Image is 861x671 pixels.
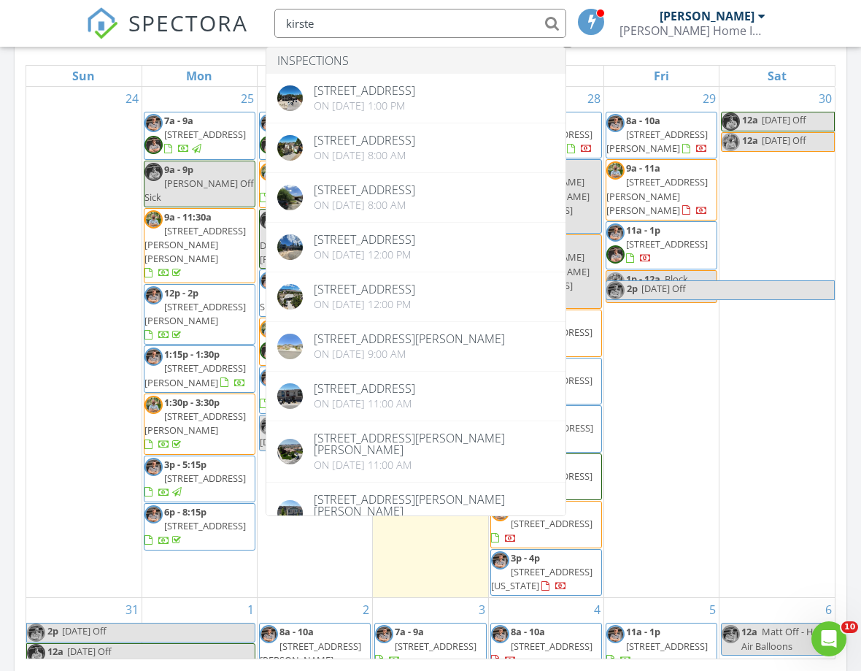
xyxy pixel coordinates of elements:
[619,23,765,38] div: Herron Home Inspections, LLC
[606,221,717,269] a: 11a - 1p [STREET_ADDRESS]
[144,114,163,132] img: 31webormlsheadshots_ver._2_1.jpg
[164,114,246,155] a: 7a - 9a [STREET_ADDRESS]
[626,223,708,264] a: 11a - 1p [STREET_ADDRESS]
[142,87,257,598] td: Go to August 25, 2025
[86,7,118,39] img: The Best Home Inspection Software - Spectora
[660,9,754,23] div: [PERSON_NAME]
[260,342,278,360] img: 27webormlsheadshots_ver._25.jpg
[260,369,278,387] img: 31webormlsheadshots_ver._2_1.jpg
[259,318,371,366] a: 1p - 3p [STREET_ADDRESS]
[277,185,303,210] img: streetview
[144,348,163,366] img: 31webormlsheadshots_ver._2_1.jpg
[606,114,708,155] a: 8a - 10a [STREET_ADDRESS][PERSON_NAME]
[144,210,163,229] img: img_7785.jpeg
[67,645,112,658] span: [DATE] Off
[490,501,602,548] a: 1p - 3p [STREET_ADDRESS]
[260,163,278,181] img: img_7785.jpeg
[626,272,660,285] span: 1p - 12a
[69,66,98,86] a: Sunday
[277,439,303,464] img: 8807397%2Fcover_photos%2Fm50vgQ1tguNpXygZzR5M%2Foriginal.jpg
[314,199,415,211] div: On [DATE] 8:00 am
[491,551,592,592] a: 3p - 4p [STREET_ADDRESS][US_STATE]
[164,210,212,223] span: 9a - 11:30a
[238,87,257,110] a: Go to August 25, 2025
[279,625,314,638] span: 8a - 10a
[491,456,592,496] a: 12p - 2:15p [STREET_ADDRESS]
[259,161,371,208] a: 9a - 11a [STREET_ADDRESS]
[606,128,708,155] span: [STREET_ADDRESS][PERSON_NAME]
[511,517,592,530] span: [STREET_ADDRESS]
[741,133,759,151] span: 12a
[128,7,248,38] span: SPECTORA
[144,177,254,204] span: [PERSON_NAME] Off Sick
[144,286,246,342] a: 12p - 2p [STREET_ADDRESS][PERSON_NAME]
[491,128,592,155] span: [STREET_ADDRESS][PERSON_NAME]
[606,223,625,242] img: 31webormlsheadshots_ver._2_1.jpg
[123,598,142,621] a: Go to August 31, 2025
[314,333,505,345] div: [STREET_ADDRESS][PERSON_NAME]
[259,367,371,414] a: 2p - 4p [STREET_ADDRESS]
[260,272,278,290] img: 31webormlsheadshots_ver._2_1.jpg
[260,114,278,132] img: 31webormlsheadshots_ver._2_1.jpg
[260,136,278,154] img: 27webormlsheadshots_ver._25.jpg
[144,394,255,455] a: 1:30p - 3:30p [STREET_ADDRESS][PERSON_NAME]
[144,410,246,437] span: [STREET_ADDRESS][PERSON_NAME]
[274,9,566,38] input: Search everything...
[314,234,415,245] div: [STREET_ADDRESS]
[164,472,246,485] span: [STREET_ADDRESS]
[606,623,717,670] a: 11a - 1p [STREET_ADDRESS]
[144,503,255,551] a: 6p - 8:15p [STREET_ADDRESS]
[144,286,163,304] img: 31webormlsheadshots_ver._2_1.jpg
[144,361,246,388] span: [STREET_ADDRESS][PERSON_NAME]
[606,112,717,159] a: 8a - 10a [STREET_ADDRESS][PERSON_NAME]
[144,208,255,283] a: 9a - 11:30a [STREET_ADDRESS][PERSON_NAME][PERSON_NAME]
[144,210,246,280] a: 9a - 11:30a [STREET_ADDRESS][PERSON_NAME][PERSON_NAME]
[491,407,593,448] a: 12p - 2:30p [STREET_ADDRESS]
[260,320,278,338] img: img_7785.jpeg
[491,625,509,643] img: 31webormlsheadshots_ver._2_1.jpg
[314,398,415,410] div: On [DATE] 11:00 am
[144,284,255,345] a: 12p - 2p [STREET_ADDRESS][PERSON_NAME]
[706,598,719,621] a: Go to September 5, 2025
[606,175,708,216] span: [STREET_ADDRESS][PERSON_NAME][PERSON_NAME]
[762,113,806,126] span: [DATE] Off
[183,66,215,86] a: Monday
[626,640,708,653] span: [STREET_ADDRESS]
[476,598,488,621] a: Go to September 3, 2025
[144,456,255,503] a: 3p - 5:15p [STREET_ADDRESS]
[314,494,555,517] div: [STREET_ADDRESS][PERSON_NAME][PERSON_NAME]
[277,334,303,359] img: streetview
[144,505,246,546] a: 6p - 8:15p [STREET_ADDRESS]
[314,249,415,261] div: On [DATE] 12:00 pm
[395,640,476,653] span: [STREET_ADDRESS]
[314,299,415,310] div: On [DATE] 12:00 pm
[277,234,303,260] img: 9185080%2Fcover_photos%2Fae94h1q95Uci5elEFMxP%2Foriginal.jpg
[606,161,625,180] img: img_7785.jpeg
[811,621,846,656] iframe: Intercom live chat
[260,272,358,313] a: 11a - 1p 1690 [PERSON_NAME], Sparks 89434
[722,625,740,643] img: 31webormlsheadshots_ver._2_1.jpg
[314,150,415,161] div: On [DATE] 8:00 am
[244,598,257,621] a: Go to September 1, 2025
[164,128,246,141] span: [STREET_ADDRESS]
[144,345,255,393] a: 1:15p - 1:30p [STREET_ADDRESS][PERSON_NAME]
[123,87,142,110] a: Go to August 24, 2025
[144,163,163,181] img: 27webormlsheadshots_ver._25.jpg
[762,134,806,147] span: [DATE] Off
[606,114,625,132] img: 31webormlsheadshots_ver._2_1.jpg
[491,114,592,155] a: 8a - 10:30a [STREET_ADDRESS][PERSON_NAME]
[314,134,415,146] div: [STREET_ADDRESS]
[259,269,371,317] a: 11a - 1p 1690 [PERSON_NAME], Sparks 89434
[641,282,686,295] span: [DATE] Off
[511,640,592,653] span: [STREET_ADDRESS]
[741,625,757,638] span: 12a
[606,281,625,299] img: 31webormlsheadshots_ver._2_1.jpg
[490,549,602,597] a: 3p - 4p [STREET_ADDRESS][US_STATE]
[86,20,248,50] a: SPECTORA
[164,396,220,409] span: 1:30p - 3:30p
[144,396,163,414] img: img_7785.jpeg
[260,225,353,266] span: [PERSON_NAME] Drop Off Radon 984 [PERSON_NAME]
[144,396,246,451] a: 1:30p - 3:30p [STREET_ADDRESS][PERSON_NAME]
[144,348,246,388] a: 1:15p - 1:30p [STREET_ADDRESS][PERSON_NAME]
[606,272,625,291] img: img_7785.jpeg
